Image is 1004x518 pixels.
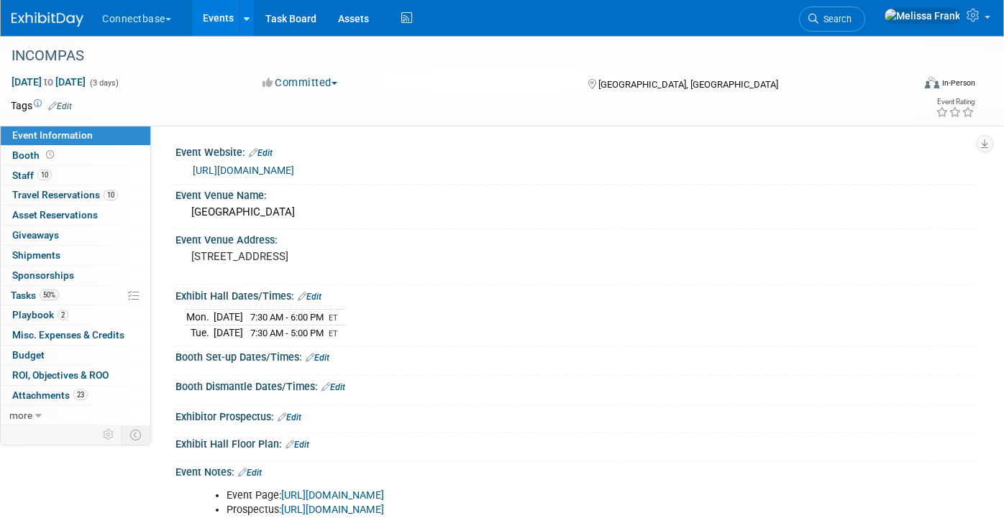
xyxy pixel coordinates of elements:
[191,250,493,263] pre: [STREET_ADDRESS]
[884,8,961,24] img: Melissa Frank
[12,170,52,181] span: Staff
[257,75,343,91] button: Committed
[9,410,32,421] span: more
[598,79,778,90] span: [GEOGRAPHIC_DATA], [GEOGRAPHIC_DATA]
[104,190,118,200] span: 10
[12,149,57,161] span: Booth
[175,142,975,160] div: Event Website:
[1,185,150,205] a: Travel Reservations10
[818,14,852,24] span: Search
[96,425,122,444] td: Personalize Event Tab Strip
[186,310,214,325] td: Mon.
[1,146,150,165] a: Booth
[12,329,124,341] span: Misc. Expenses & Credits
[175,433,975,452] div: Exhibit Hall Floor Plan:
[175,406,975,425] div: Exhibitor Prospectus:
[12,269,74,281] span: Sponsorships
[186,201,964,223] div: [GEOGRAPHIC_DATA]
[250,328,324,338] span: 7:30 AM - 5:00 PM
[1,346,150,365] a: Budget
[12,369,109,381] span: ROI, Objectives & ROO
[12,12,83,27] img: ExhibitDay
[329,329,338,338] span: ET
[12,309,68,320] span: Playbook
[1,406,150,425] a: more
[12,129,93,141] span: Event Information
[1,286,150,305] a: Tasks50%
[122,425,151,444] td: Toggle Event Tabs
[941,78,975,88] div: In-Person
[6,43,893,69] div: INCOMPAS
[12,389,88,401] span: Attachments
[306,353,329,363] a: Edit
[799,6,865,32] a: Search
[214,325,243,341] td: [DATE]
[281,489,384,501] a: [URL][DOMAIN_NAME]
[925,77,939,88] img: Format-Inperson.png
[11,75,86,88] span: [DATE] [DATE]
[37,170,52,180] span: 10
[281,504,384,516] a: [URL][DOMAIN_NAME]
[175,346,975,365] div: Booth Set-up Dates/Times:
[1,305,150,325] a: Playbook2
[298,292,321,302] a: Edit
[58,310,68,320] span: 2
[1,205,150,225] a: Asset Reservations
[175,376,975,394] div: Booth Dismantle Dates/Times:
[1,166,150,185] a: Staff10
[175,285,975,304] div: Exhibit Hall Dates/Times:
[1,226,150,245] a: Giveaways
[73,389,88,400] span: 23
[48,101,72,111] a: Edit
[12,349,45,361] span: Budget
[175,461,975,480] div: Event Notes:
[329,313,338,323] span: ET
[11,98,72,113] td: Tags
[12,189,118,200] span: Travel Reservations
[88,78,119,88] span: (3 days)
[175,185,975,203] div: Event Venue Name:
[1,325,150,345] a: Misc. Expenses & Credits
[1,366,150,385] a: ROI, Objectives & ROO
[286,440,309,450] a: Edit
[214,310,243,325] td: [DATE]
[193,165,294,176] a: [URL][DOMAIN_NAME]
[12,249,60,261] span: Shipments
[1,126,150,145] a: Event Information
[1,386,150,405] a: Attachments23
[40,290,59,300] span: 50%
[227,503,811,517] li: Prospectus:
[12,229,59,241] span: Giveaways
[278,412,301,422] a: Edit
[227,489,811,503] li: Event Page:
[42,76,55,88] span: to
[936,98,975,106] div: Event Rating
[1,246,150,265] a: Shipments
[250,312,324,323] span: 7:30 AM - 6:00 PM
[11,290,59,301] span: Tasks
[1,266,150,285] a: Sponsorships
[12,209,98,221] span: Asset Reservations
[43,149,57,160] span: Booth not reserved yet
[238,468,262,478] a: Edit
[186,325,214,341] td: Tue.
[321,382,345,392] a: Edit
[249,148,273,158] a: Edit
[833,75,976,96] div: Event Format
[175,229,975,247] div: Event Venue Address:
